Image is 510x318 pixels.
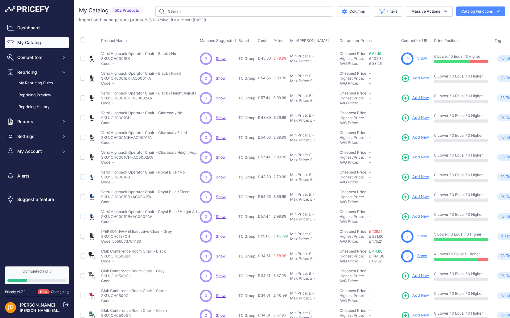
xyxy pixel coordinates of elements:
p: Import and manage your products [79,17,206,23]
span: - [369,155,371,160]
p: 0 Lower / 0 Equal / 0 Higher [434,173,488,178]
a: Show [216,254,226,258]
a: £ 44.80 [369,249,383,253]
a: Cheapest Price: [339,229,367,234]
span: 0 [205,95,207,101]
div: - [311,113,314,118]
div: £ [309,192,311,197]
a: Cheapest Price: [339,269,367,273]
a: Show [216,195,226,199]
span: Add New [412,115,429,121]
span: - [369,120,371,125]
span: - [369,71,371,76]
a: 5 Lower [434,232,448,236]
span: £ 54.66 [258,76,271,80]
button: Cost [258,38,268,43]
div: Max Price: [290,98,309,103]
span: - [369,140,371,145]
span: £ 89.99 [274,135,286,140]
p: Code: - [101,81,181,86]
span: - [369,180,371,184]
span: Add New [412,273,429,279]
div: Max Price: [290,78,309,83]
div: Min Price: [290,93,308,98]
div: Max Price: [290,59,309,64]
a: £ 139.14 [369,229,383,234]
span: £ 89.99 [274,76,286,80]
div: Completed 1 of 3 [7,269,66,274]
div: - [312,98,315,103]
div: £ [310,118,312,123]
a: Add New [401,133,429,142]
span: £ 57.44 [258,155,271,159]
span: - [369,195,371,199]
a: Add New [401,153,429,162]
p: Code: - [101,61,176,66]
div: AVG Price: [339,61,369,66]
a: Add New [401,114,429,122]
span: Competitor Prices [339,38,372,43]
div: £ [309,93,311,98]
span: - [369,101,371,105]
div: Highest Price: [339,135,369,140]
span: Price Position [434,38,459,43]
div: Max Price: [290,118,309,123]
p: Code: - [101,140,187,145]
p: Versi Highback Operator Chair - Black / Height Adjustable [101,91,200,96]
span: Show [216,274,226,278]
a: Cheapest Price: [339,249,367,253]
span: Add New [412,154,429,160]
p: Versi Highback Operator Chair - Black / No [101,51,176,56]
div: Highest Price: [339,96,369,101]
span: - [369,135,371,140]
span: - [369,175,371,179]
div: Highest Price: [339,155,369,160]
p: TC Group [238,96,255,101]
span: 0 [205,174,207,180]
span: My Account [17,148,58,154]
a: Cheapest Price: [339,71,367,76]
button: Repricing [5,67,69,78]
p: SKU: CH0001BK [101,56,176,61]
div: £ 83.26 [369,61,399,66]
button: My Account [5,146,69,157]
div: £ [310,177,312,182]
div: AVG Price: [339,140,369,145]
span: Competitors [17,54,58,61]
p: 0 Lower / 0 Equal / 0 Higher [434,74,488,79]
span: - [369,160,371,165]
p: TC Group [238,175,255,180]
button: Columns [337,6,370,16]
div: - [312,78,315,83]
span: 0 [205,115,207,121]
span: 13 [501,56,505,61]
span: 0 [205,194,207,200]
span: 13 [501,214,505,220]
div: - [311,73,314,78]
div: - [311,172,314,177]
div: Min Price: [290,172,308,177]
a: [PERSON_NAME] [20,302,55,308]
span: Add New [412,194,429,200]
div: - [312,177,315,182]
a: My Catalog [5,37,69,48]
span: Repricing [17,69,58,75]
span: £ 48.80 [258,174,271,179]
a: Show [216,56,226,61]
a: Add New [401,193,429,201]
p: Code: - [101,199,189,204]
nav: Sidebar [5,22,69,259]
p: TC Group [238,135,255,140]
h2: My Catalog [79,6,109,15]
span: 13 [501,174,505,180]
a: Suggest a feature [5,194,69,205]
span: - [369,190,371,194]
span: Show [216,76,226,81]
span: Show [216,135,226,140]
a: Show [216,214,226,219]
div: £ [310,78,312,83]
p: TC Group [238,115,255,120]
a: Show [216,155,226,160]
span: 0 [205,135,207,140]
